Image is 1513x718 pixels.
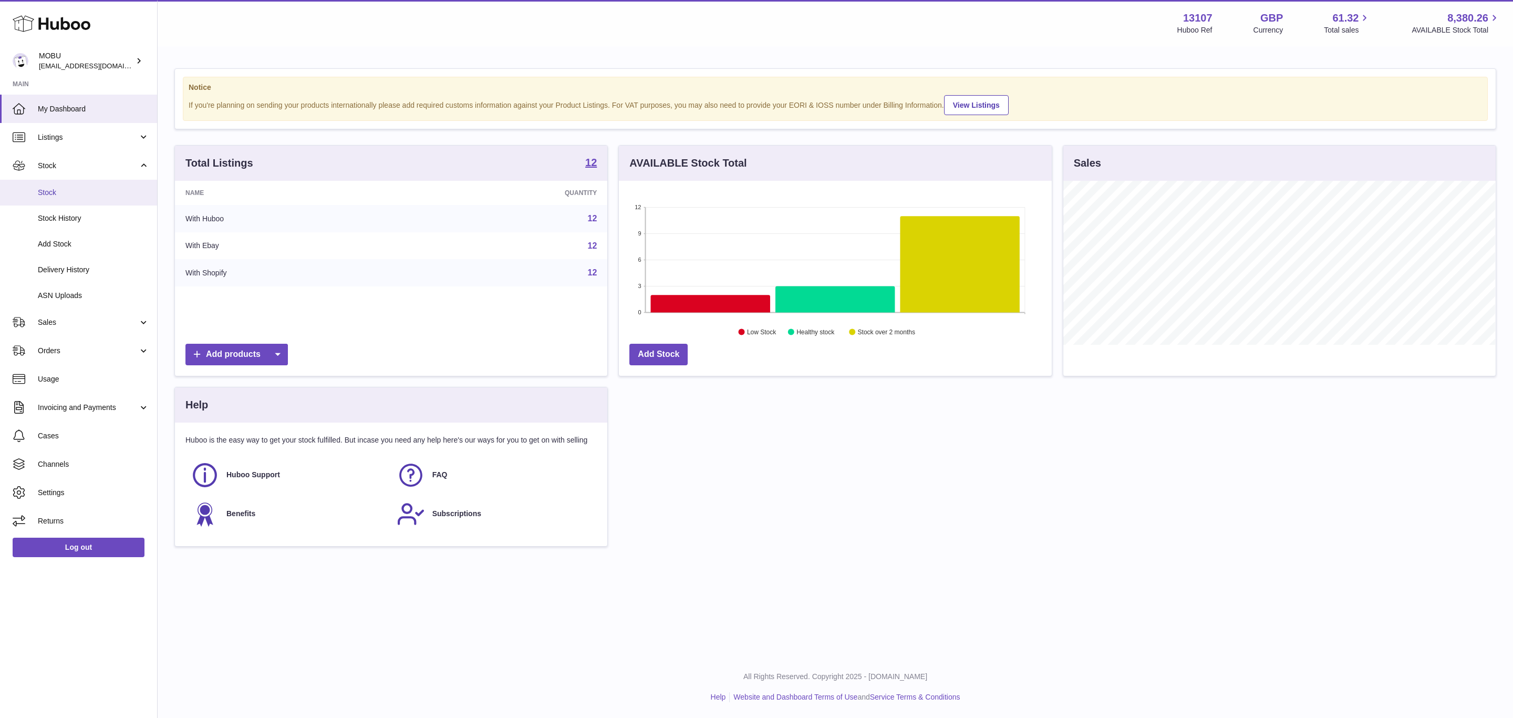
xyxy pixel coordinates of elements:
text: 12 [635,204,641,210]
span: Subscriptions [432,509,481,519]
span: Orders [38,346,138,356]
a: Benefits [191,500,386,528]
a: 12 [585,157,597,170]
span: Returns [38,516,149,526]
span: Total sales [1324,25,1371,35]
span: AVAILABLE Stock Total [1412,25,1500,35]
h3: AVAILABLE Stock Total [629,156,747,170]
span: Add Stock [38,239,149,249]
span: Benefits [226,509,255,519]
p: Huboo is the easy way to get your stock fulfilled. But incase you need any help here's our ways f... [185,435,597,445]
a: Subscriptions [397,500,592,528]
img: internalAdmin-13107@internal.huboo.com [13,53,28,69]
span: My Dashboard [38,104,149,114]
a: Huboo Support [191,461,386,489]
h3: Total Listings [185,156,253,170]
text: 9 [638,230,641,237]
span: Usage [38,374,149,384]
span: 61.32 [1332,11,1359,25]
span: Channels [38,459,149,469]
span: ASN Uploads [38,291,149,301]
strong: 12 [585,157,597,168]
span: 8,380.26 [1447,11,1488,25]
li: and [730,692,960,702]
span: Invoicing and Payments [38,403,138,413]
span: Sales [38,317,138,327]
a: Add Stock [629,344,688,365]
div: Currency [1253,25,1283,35]
span: Listings [38,132,138,142]
text: Low Stock [747,329,776,336]
text: Healthy stock [797,329,835,336]
a: 61.32 Total sales [1324,11,1371,35]
a: 12 [588,268,597,277]
span: [EMAIL_ADDRESS][DOMAIN_NAME] [39,61,154,70]
a: View Listings [944,95,1009,115]
span: Delivery History [38,265,149,275]
span: Stock [38,188,149,198]
a: 12 [588,241,597,250]
strong: 13107 [1183,11,1213,25]
a: Service Terms & Conditions [870,693,960,701]
a: FAQ [397,461,592,489]
p: All Rights Reserved. Copyright 2025 - [DOMAIN_NAME] [166,672,1505,682]
a: Add products [185,344,288,365]
a: Website and Dashboard Terms of Use [733,693,857,701]
span: FAQ [432,470,448,480]
a: Log out [13,538,144,557]
div: MOBU [39,51,133,71]
span: Stock History [38,213,149,223]
h3: Help [185,398,208,412]
span: Settings [38,488,149,498]
text: Stock over 2 months [858,329,915,336]
strong: Notice [189,83,1482,93]
h3: Sales [1074,156,1101,170]
th: Name [175,181,408,205]
text: 6 [638,257,641,263]
div: Huboo Ref [1177,25,1213,35]
td: With Huboo [175,205,408,232]
span: Stock [38,161,138,171]
a: 8,380.26 AVAILABLE Stock Total [1412,11,1500,35]
td: With Ebay [175,232,408,260]
td: With Shopify [175,259,408,286]
span: Cases [38,431,149,441]
span: Huboo Support [226,470,280,480]
th: Quantity [408,181,607,205]
text: 3 [638,283,641,289]
a: Help [711,693,726,701]
a: 12 [588,214,597,223]
strong: GBP [1260,11,1283,25]
text: 0 [638,309,641,315]
div: If you're planning on sending your products internationally please add required customs informati... [189,94,1482,115]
